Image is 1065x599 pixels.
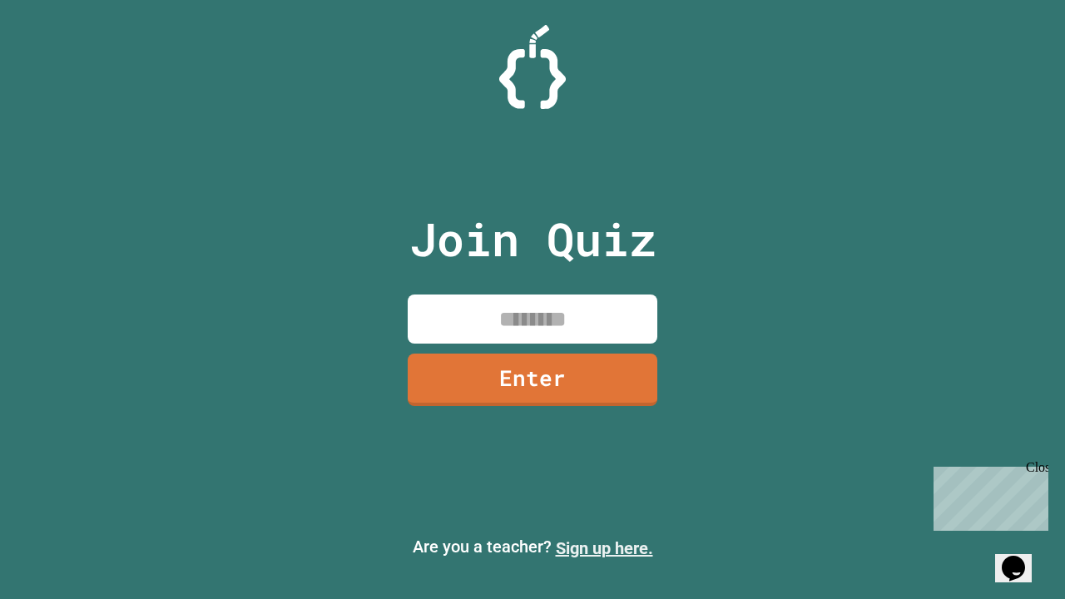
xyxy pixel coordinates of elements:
p: Join Quiz [409,205,656,274]
p: Are you a teacher? [13,534,1052,561]
img: Logo.svg [499,25,566,109]
a: Enter [408,354,657,406]
a: Sign up here. [556,538,653,558]
div: Chat with us now!Close [7,7,115,106]
iframe: chat widget [995,532,1048,582]
iframe: chat widget [927,460,1048,531]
